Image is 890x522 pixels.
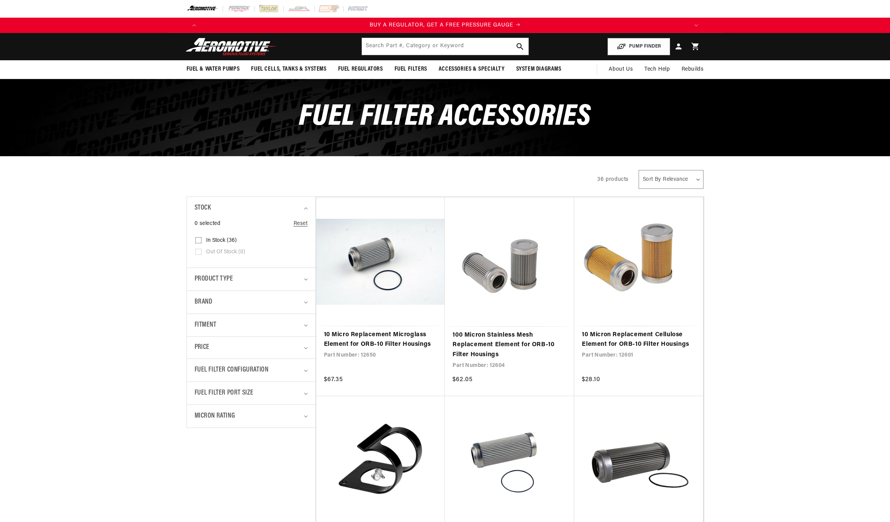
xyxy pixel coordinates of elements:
summary: Accessories & Specialty [433,60,510,78]
button: Translation missing: en.sections.announcements.next_announcement [689,18,704,33]
span: 36 products [597,177,629,182]
span: About Us [609,66,633,72]
a: 10 Micro Replacement Microglass Element for ORB-10 Filter Housings [324,330,438,350]
summary: Product type (0 selected) [195,268,308,291]
a: 100 Micron Stainless Mesh Replacement Element for ORB-10 Filter Housings [452,330,566,360]
input: Search by Part Number, Category or Keyword [362,38,528,55]
span: BUY A REGULATOR, GET A FREE PRESSURE GAUGE [370,22,513,28]
span: System Diagrams [516,65,561,73]
summary: Fuel Filters [389,60,433,78]
button: Translation missing: en.sections.announcements.previous_announcement [187,18,202,33]
div: 1 of 4 [202,21,689,30]
span: In stock (36) [206,237,237,244]
span: Product type [195,274,233,285]
button: PUMP FINDER [608,38,670,55]
span: Fuel Cells, Tanks & Systems [251,65,326,73]
span: Out of stock (0) [206,249,245,256]
span: Brand [195,297,213,308]
span: Price [195,342,210,353]
span: 0 selected [195,220,221,228]
summary: Fuel Regulators [332,60,389,78]
slideshow-component: Translation missing: en.sections.announcements.announcement_bar [167,18,723,33]
a: Reset [294,220,308,228]
summary: Fuel & Water Pumps [181,60,246,78]
span: Fuel Regulators [338,65,383,73]
summary: Tech Help [639,60,675,79]
span: Fuel Filter Port Size [195,388,254,399]
summary: Fitment (0 selected) [195,314,308,337]
button: search button [512,38,528,55]
span: Micron Rating [195,411,235,422]
summary: Fuel Filter Port Size (0 selected) [195,382,308,405]
span: Accessories & Specialty [439,65,505,73]
summary: Stock (0 selected) [195,197,308,220]
span: Fuel & Water Pumps [187,65,240,73]
summary: Micron Rating (0 selected) [195,405,308,428]
summary: Fuel Cells, Tanks & Systems [245,60,332,78]
img: Aeromotive [183,38,279,56]
a: About Us [603,60,639,79]
summary: Fuel Filter Configuration (0 selected) [195,359,308,382]
summary: Price [195,337,308,358]
summary: Brand (0 selected) [195,291,308,314]
span: Fuel Filter Accessories [299,102,591,132]
div: Announcement [202,21,689,30]
span: Stock [195,203,211,214]
a: 10 Micron Replacement Cellulose Element for ORB-10 Filter Housings [582,330,695,350]
summary: Rebuilds [676,60,710,79]
a: BUY A REGULATOR, GET A FREE PRESSURE GAUGE [202,21,689,30]
summary: System Diagrams [510,60,567,78]
span: Fuel Filters [395,65,427,73]
span: Fuel Filter Configuration [195,365,269,376]
span: Fitment [195,320,216,331]
span: Tech Help [644,65,670,74]
span: Rebuilds [682,65,704,74]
